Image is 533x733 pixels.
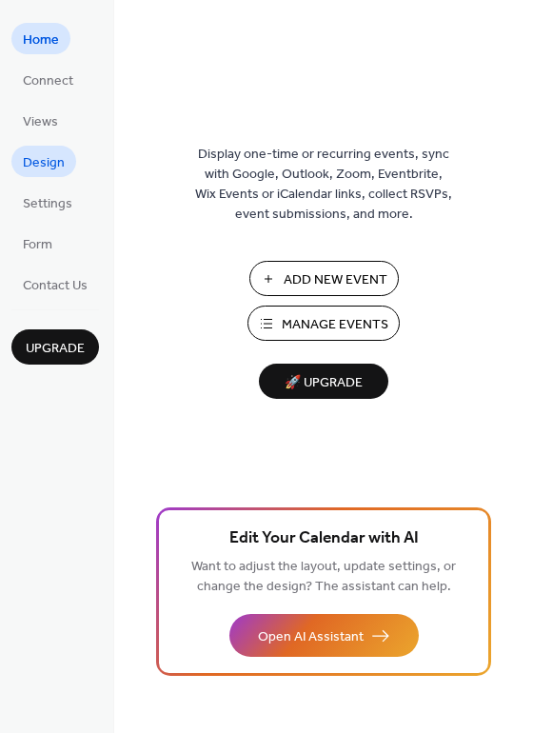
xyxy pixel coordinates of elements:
span: Open AI Assistant [258,627,364,647]
a: Contact Us [11,268,99,300]
span: Home [23,30,59,50]
a: Settings [11,187,84,218]
a: Views [11,105,69,136]
span: Contact Us [23,276,88,296]
span: Upgrade [26,339,85,359]
span: Manage Events [282,315,388,335]
span: Edit Your Calendar with AI [229,525,419,552]
span: Want to adjust the layout, update settings, or change the design? The assistant can help. [191,554,456,600]
a: Form [11,228,64,259]
button: 🚀 Upgrade [259,364,388,399]
span: Settings [23,194,72,214]
span: Views [23,112,58,132]
span: Form [23,235,52,255]
button: Add New Event [249,261,399,296]
button: Open AI Assistant [229,614,419,657]
button: Manage Events [247,306,400,341]
span: Display one-time or recurring events, sync with Google, Outlook, Zoom, Eventbrite, Wix Events or ... [195,145,452,225]
button: Upgrade [11,329,99,365]
a: Home [11,23,70,54]
span: 🚀 Upgrade [270,370,377,396]
span: Design [23,153,65,173]
a: Design [11,146,76,177]
span: Connect [23,71,73,91]
a: Connect [11,64,85,95]
span: Add New Event [284,270,387,290]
